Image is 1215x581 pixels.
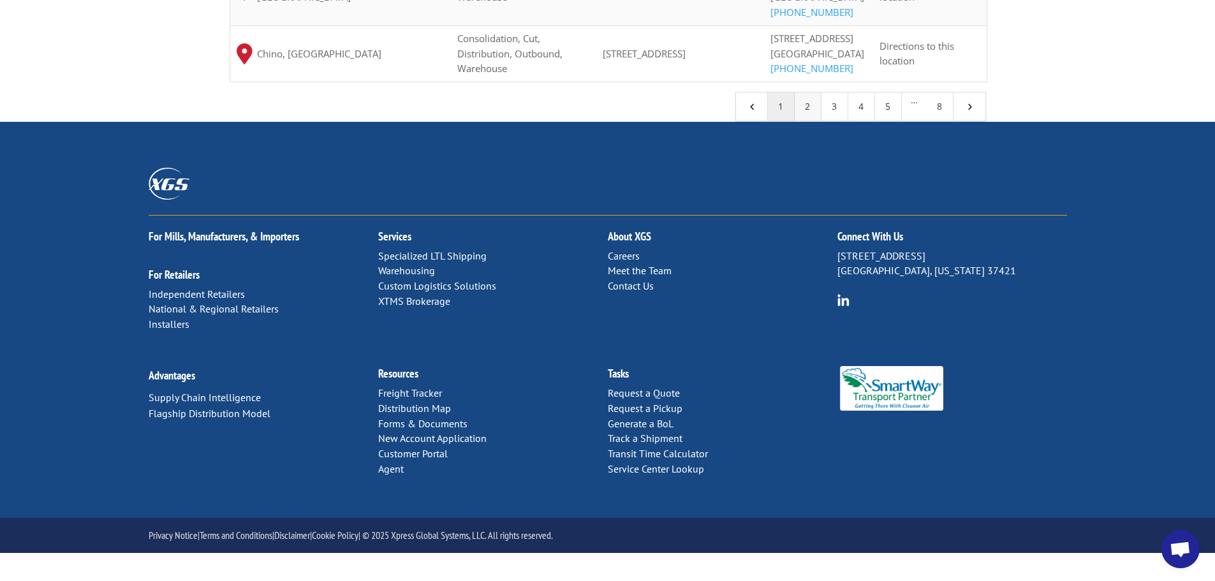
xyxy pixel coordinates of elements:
[149,288,245,300] a: Independent Retailers
[837,366,946,411] img: Smartway_Logo
[927,92,954,121] a: 8
[608,264,672,277] a: Meet the Team
[608,229,651,244] a: About XGS
[149,302,279,315] a: National & Regional Retailers
[608,386,680,399] a: Request a Quote
[378,417,468,430] a: Forms & Documents
[274,529,310,541] a: Disclaimer
[378,402,451,415] a: Distribution Map
[768,92,795,121] a: 1
[795,92,821,121] a: 2
[149,229,299,244] a: For Mills, Manufacturers, & Importers
[880,40,954,68] span: Directions to this location
[149,168,189,199] img: XGS_Logos_ALL_2024_All_White
[875,92,902,121] a: 5
[378,229,411,244] a: Services
[848,92,875,121] a: 4
[837,294,850,306] img: group-6
[237,43,253,64] img: xgs-icon-map-pin-red.svg
[378,249,487,262] a: Specialized LTL Shipping
[608,432,682,445] a: Track a Shipment
[378,279,496,292] a: Custom Logistics Solutions
[149,368,195,383] a: Advantages
[149,529,198,541] a: Privacy Notice
[1161,530,1200,568] div: Open chat
[746,101,758,112] span: 4
[378,447,448,460] a: Customer Portal
[608,249,640,262] a: Careers
[378,432,487,445] a: New Account Application
[603,47,686,60] span: [STREET_ADDRESS]
[837,249,1067,279] p: [STREET_ADDRESS] [GEOGRAPHIC_DATA], [US_STATE] 37421
[608,402,682,415] a: Request a Pickup
[149,318,189,330] a: Installers
[770,32,853,45] span: [STREET_ADDRESS]
[770,47,864,60] span: [GEOGRAPHIC_DATA]
[149,267,200,282] a: For Retailers
[608,447,708,460] a: Transit Time Calculator
[770,62,853,75] a: [PHONE_NUMBER]
[378,366,418,381] a: Resources
[378,462,404,475] a: Agent
[378,386,442,399] a: Freight Tracker
[608,417,674,430] a: Generate a BoL
[457,32,563,75] span: Consolidation, Cut, Distribution, Outbound, Warehouse
[821,92,848,121] a: 3
[149,527,1067,544] p: | | | | © 2025 Xpress Global Systems, LLC. All rights reserved.
[608,279,654,292] a: Contact Us
[608,462,704,475] a: Service Center Lookup
[902,92,927,121] span: …
[200,529,272,541] a: Terms and Conditions
[837,231,1067,249] h2: Connect With Us
[149,407,270,420] a: Flagship Distribution Model
[378,295,450,307] a: XTMS Brokerage
[257,47,381,62] span: Chino, [GEOGRAPHIC_DATA]
[149,391,261,404] a: Supply Chain Intelligence
[964,101,975,112] span: 5
[312,529,358,541] a: Cookie Policy
[378,264,435,277] a: Warehousing
[770,6,853,18] a: [PHONE_NUMBER]
[608,368,837,386] h2: Tasks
